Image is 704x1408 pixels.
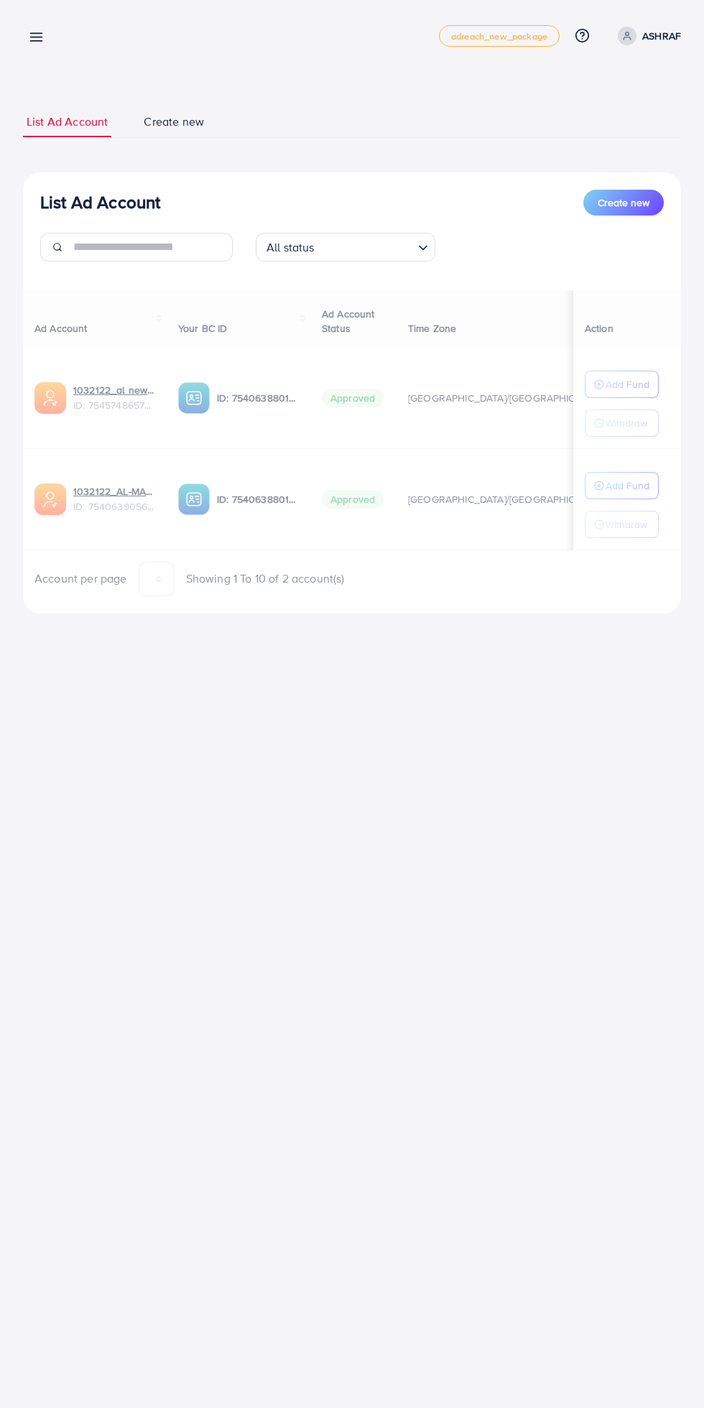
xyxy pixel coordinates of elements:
a: adreach_new_package [439,25,560,47]
span: Create new [144,114,204,130]
span: List Ad Account [27,114,108,130]
span: All status [264,237,318,258]
div: Search for option [256,233,435,261]
h3: List Ad Account [40,192,160,213]
a: ASHRAF [612,27,681,45]
input: Search for option [319,234,412,258]
span: adreach_new_package [451,32,547,41]
button: Create new [583,190,664,216]
span: Create new [598,195,649,210]
p: ASHRAF [642,27,681,45]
